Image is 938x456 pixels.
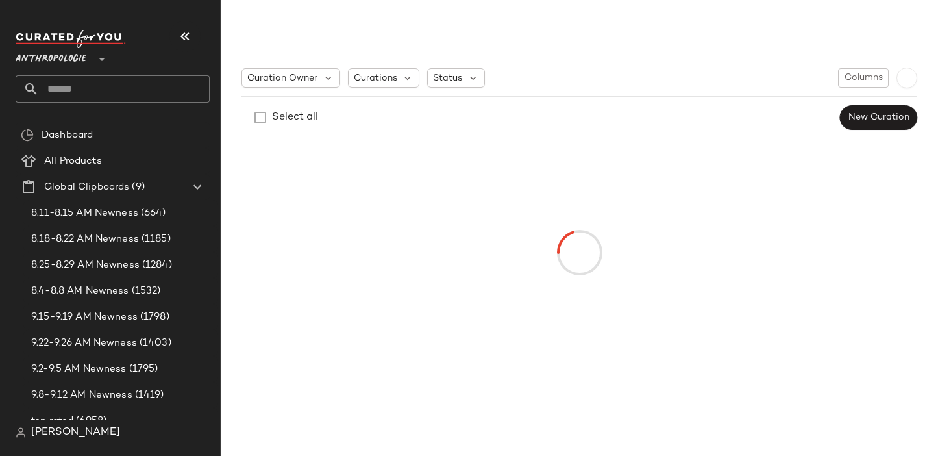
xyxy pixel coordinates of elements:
[31,258,140,273] span: 8.25-8.29 AM Newness
[247,71,317,85] span: Curation Owner
[44,154,102,169] span: All Products
[844,73,883,83] span: Columns
[31,388,132,403] span: 9.8-9.12 AM Newness
[16,30,126,48] img: cfy_white_logo.C9jOOHJF.svg
[272,110,318,125] div: Select all
[138,310,169,325] span: (1798)
[31,336,137,351] span: 9.22-9.26 AM Newness
[31,206,138,221] span: 8.11-8.15 AM Newness
[129,180,144,195] span: (9)
[16,44,86,68] span: Anthropologie
[31,232,139,247] span: 8.18-8.22 AM Newness
[42,128,93,143] span: Dashboard
[838,68,889,88] button: Columns
[21,129,34,142] img: svg%3e
[354,71,397,85] span: Curations
[129,284,161,299] span: (1532)
[31,414,73,429] span: top rated
[31,284,129,299] span: 8.4-8.8 AM Newness
[137,336,171,351] span: (1403)
[16,427,26,438] img: svg%3e
[138,206,166,221] span: (664)
[139,232,171,247] span: (1185)
[73,414,106,429] span: (6958)
[433,71,462,85] span: Status
[31,425,120,440] span: [PERSON_NAME]
[840,105,917,130] button: New Curation
[127,362,158,377] span: (1795)
[140,258,172,273] span: (1284)
[31,310,138,325] span: 9.15-9.19 AM Newness
[848,112,909,123] span: New Curation
[132,388,164,403] span: (1419)
[31,362,127,377] span: 9.2-9.5 AM Newness
[44,180,129,195] span: Global Clipboards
